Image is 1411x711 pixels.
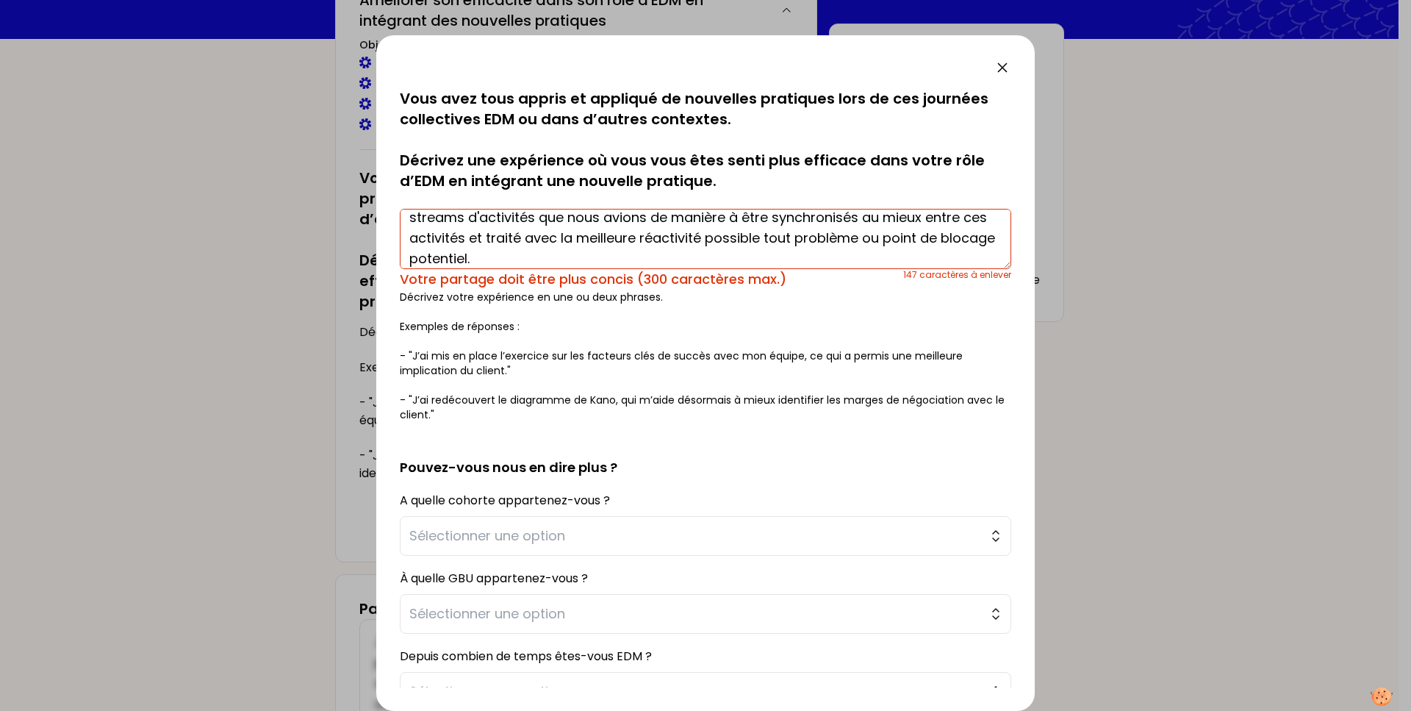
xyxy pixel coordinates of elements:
label: A quelle cohorte appartenez-vous ? [400,492,610,509]
span: Sélectionner une option [409,526,981,546]
label: Depuis combien de temps êtes-vous EDM ? [400,648,652,665]
div: Votre partage doit être plus concis (300 caractères max.) [400,269,903,290]
button: Sélectionner une option [400,516,1011,556]
p: Décrivez votre expérience en une ou deux phrases. Exemples de réponses : - "J’ai mis en place l’e... [400,290,1011,422]
span: Sélectionner une option [409,604,981,624]
p: Vous avez tous appris et appliqué de nouvelles pratiques lors de ces journées collectives EDM ou ... [400,88,1011,191]
div: 147 caractères à enlever [903,269,1011,290]
h2: Pouvez-vous nous en dire plus ? [400,434,1011,478]
span: Sélectionner une option [409,682,981,702]
label: À quelle GBU appartenez-vous ? [400,570,588,587]
button: Sélectionner une option [400,594,1011,634]
textarea: Dans une période très intense où l'équipe devait alterner presque tous les 15 jours livraisons de... [400,209,1011,269]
